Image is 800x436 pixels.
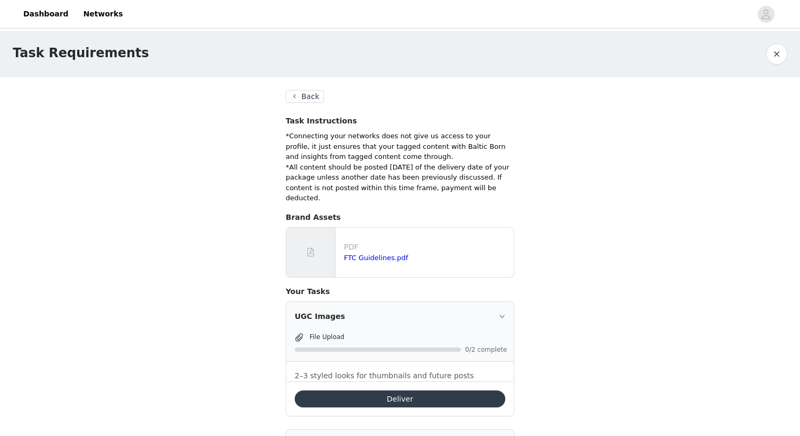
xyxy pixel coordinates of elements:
span: 0/2 complete [465,346,507,353]
h4: Task Instructions [286,115,514,127]
h4: Brand Assets [286,212,514,223]
p: PDF [344,242,510,253]
p: *Connecting your networks does not give us access to your profile, it just ensures that your tagg... [286,131,514,162]
i: icon: right [499,313,505,319]
span: File Upload [310,333,344,341]
a: Dashboard [17,2,75,26]
div: avatar [761,6,771,23]
button: Deliver [295,390,505,407]
p: 2–3 styled looks for thumbnails and future posts [295,370,505,381]
h4: Your Tasks [286,286,514,297]
p: *All content should be posted [DATE] of the delivery date of your package unless another date has... [286,162,514,203]
button: Back [286,90,324,103]
div: icon: rightUGC Images [286,302,514,331]
h1: Task Requirements [13,43,149,63]
a: FTC Guidelines.pdf [344,254,408,262]
a: Networks [77,2,129,26]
